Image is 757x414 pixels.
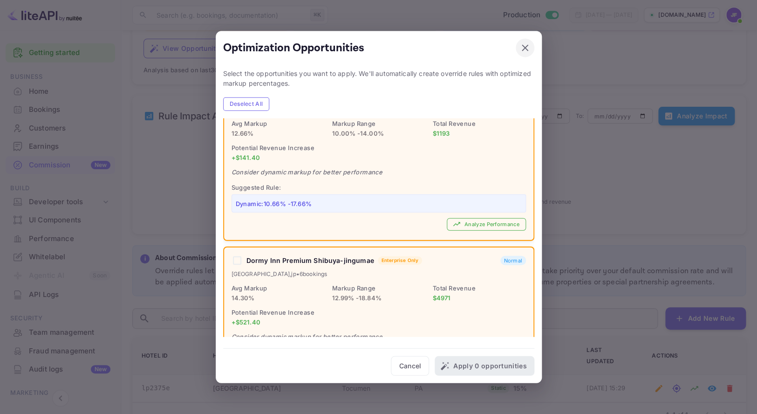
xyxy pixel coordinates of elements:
[236,200,312,207] span: Dynamic: 10.66 % - 17.66 %
[433,120,476,127] span: Total Revenue
[232,168,382,176] span: Consider dynamic markup for better performance
[500,256,526,264] span: Normal
[232,333,382,340] span: Consider dynamic markup for better performance
[433,293,526,303] p: $ 4971
[332,129,425,138] p: 10.00 % - 14.00 %
[447,218,526,230] button: Analyze Performance
[232,129,325,138] p: 12.66 %
[433,284,476,292] span: Total Revenue
[223,41,364,55] h5: Optimization Opportunities
[223,97,270,111] button: Deselect All
[378,257,422,264] span: Enterprise Only
[232,317,526,327] p: +$ 521.40
[232,144,314,152] span: Potential Revenue Increase
[232,270,526,278] p: [GEOGRAPHIC_DATA] , jp • 6 bookings
[332,293,425,303] p: 12.99 % - 18.84 %
[223,69,534,88] p: Select the opportunities you want to apply. We'll automatically create override rules with optimi...
[332,120,376,127] span: Markup Range
[232,293,325,303] p: 14.30 %
[391,356,429,375] button: Cancel
[232,120,267,127] span: Avg Markup
[232,284,267,292] span: Avg Markup
[246,255,374,266] h6: Dormy Inn Premium Shibuya-jingumae
[232,153,526,162] p: +$ 141.40
[433,129,526,138] p: $ 1193
[332,284,376,292] span: Markup Range
[232,183,281,191] span: Suggested Rule:
[232,309,314,316] span: Potential Revenue Increase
